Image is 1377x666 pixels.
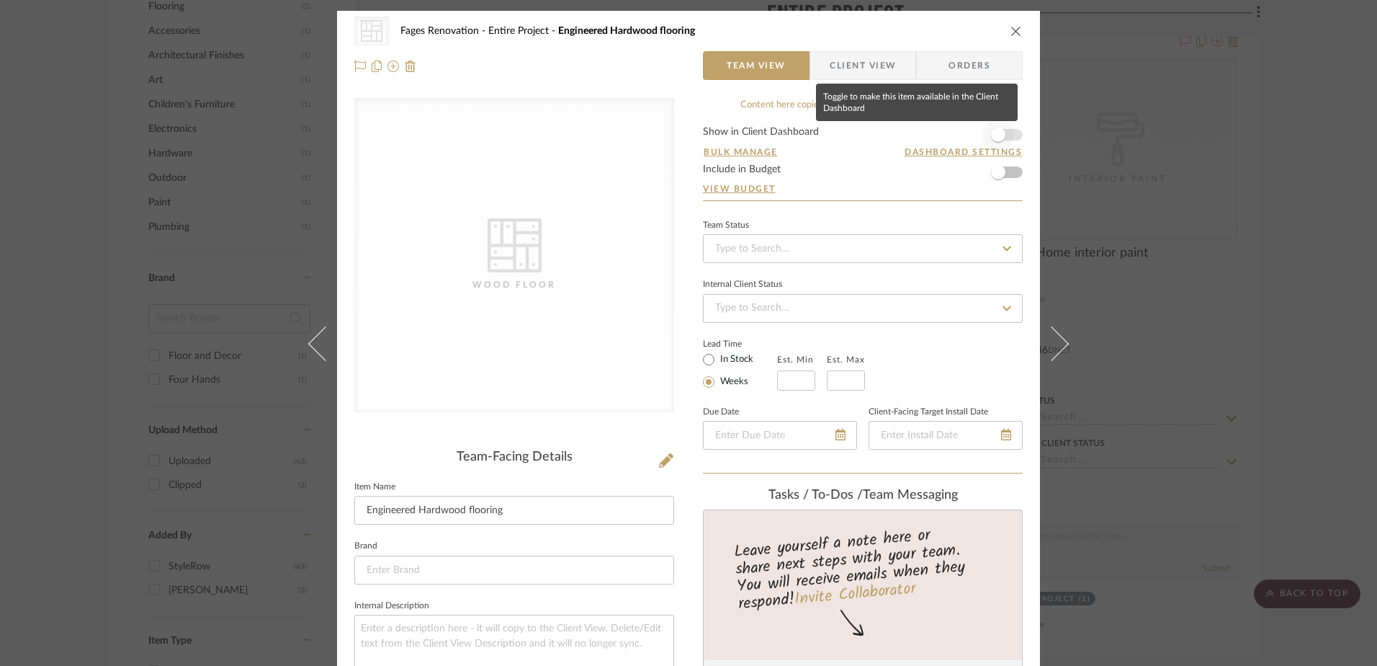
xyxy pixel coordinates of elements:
[703,350,777,391] mat-radio-group: Select item type
[703,488,1023,504] div: team Messaging
[354,484,395,491] label: Item Name
[703,234,1023,263] input: Type to Search…
[400,26,488,36] span: Fages Renovation
[703,337,777,350] label: Lead Time
[703,183,1023,195] a: View Budget
[354,543,377,550] label: Brand
[1010,25,1023,37] button: close
[933,51,1006,80] span: Orders
[354,603,429,610] label: Internal Description
[703,98,1023,112] div: Content here copies to Client View - confirm visibility there.
[703,146,779,159] button: Bulk Manage
[727,51,786,80] span: Team View
[703,294,1023,323] input: Type to Search…
[354,556,674,585] input: Enter Brand
[488,26,558,36] span: Entire Project
[830,51,896,80] span: Client View
[442,277,586,292] div: Wood Floor
[703,421,857,450] input: Enter Due Date
[354,496,674,525] input: Enter Item Name
[768,489,863,502] span: Tasks / To-Dos /
[869,409,988,416] label: Client-Facing Target Install Date
[717,353,753,366] label: In Stock
[701,520,1025,616] div: Leave yourself a note here or share next steps with your team. You will receive emails when they ...
[703,281,782,288] div: Internal Client Status
[354,450,674,466] div: Team-Facing Details
[405,61,416,72] img: Remove from project
[827,355,865,365] label: Est. Max
[777,355,814,365] label: Est. Min
[794,577,917,613] a: Invite Collaborator
[703,222,749,229] div: Team Status
[558,26,695,36] span: Engineered Hardwood flooring
[904,146,1023,159] button: Dashboard Settings
[703,409,739,416] label: Due Date
[717,376,748,388] label: Weeks
[869,421,1023,450] input: Enter Install Date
